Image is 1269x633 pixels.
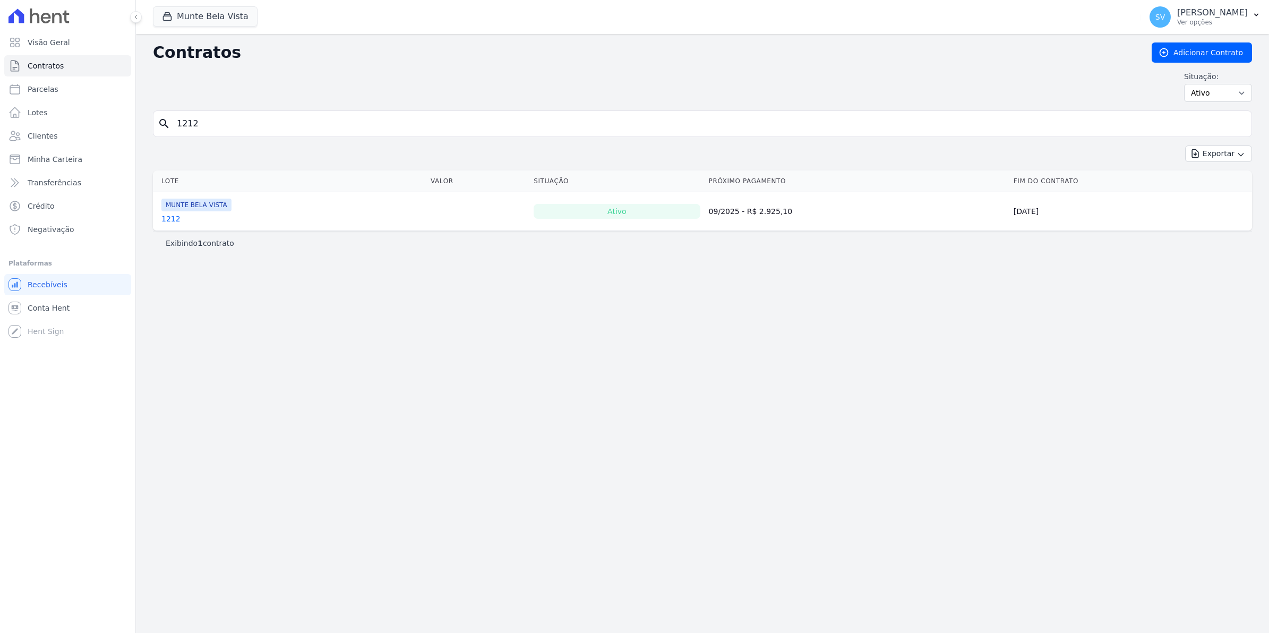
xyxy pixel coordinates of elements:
span: Clientes [28,131,57,141]
input: Buscar por nome do lote [170,113,1247,134]
a: Clientes [4,125,131,147]
span: Conta Hent [28,303,70,313]
a: 09/2025 - R$ 2.925,10 [709,207,793,216]
th: Lote [153,170,426,192]
th: Situação [529,170,704,192]
p: Ver opções [1177,18,1248,27]
a: 1212 [161,213,181,224]
span: Recebíveis [28,279,67,290]
a: Visão Geral [4,32,131,53]
button: Munte Bela Vista [153,6,258,27]
span: Contratos [28,61,64,71]
a: Minha Carteira [4,149,131,170]
span: Transferências [28,177,81,188]
span: SV [1155,13,1165,21]
i: search [158,117,170,130]
a: Parcelas [4,79,131,100]
div: Plataformas [8,257,127,270]
span: MUNTE BELA VISTA [161,199,231,211]
p: [PERSON_NAME] [1177,7,1248,18]
a: Adicionar Contrato [1152,42,1252,63]
th: Valor [426,170,529,192]
a: Conta Hent [4,297,131,319]
th: Fim do Contrato [1009,170,1252,192]
a: Transferências [4,172,131,193]
div: Ativo [534,204,700,219]
span: Minha Carteira [28,154,82,165]
span: Lotes [28,107,48,118]
span: Negativação [28,224,74,235]
th: Próximo Pagamento [705,170,1009,192]
b: 1 [198,239,203,247]
a: Crédito [4,195,131,217]
label: Situação: [1184,71,1252,82]
h2: Contratos [153,43,1135,62]
a: Recebíveis [4,274,131,295]
button: SV [PERSON_NAME] Ver opções [1141,2,1269,32]
span: Visão Geral [28,37,70,48]
span: Crédito [28,201,55,211]
span: Parcelas [28,84,58,95]
a: Lotes [4,102,131,123]
a: Negativação [4,219,131,240]
a: Contratos [4,55,131,76]
td: [DATE] [1009,192,1252,231]
button: Exportar [1185,146,1252,162]
p: Exibindo contrato [166,238,234,249]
